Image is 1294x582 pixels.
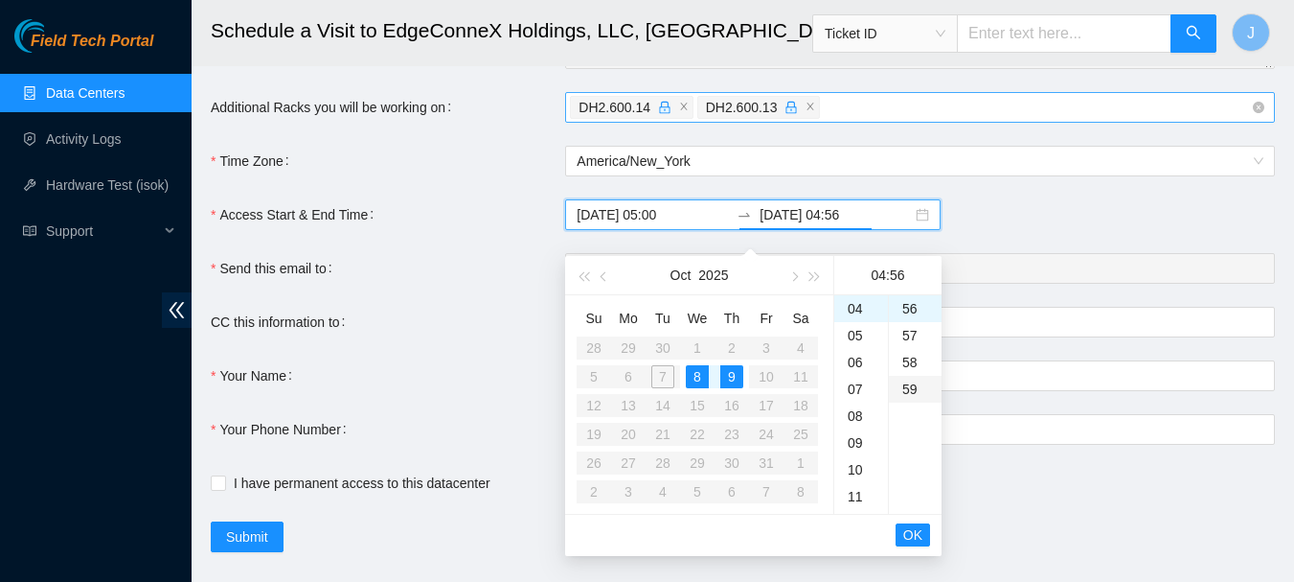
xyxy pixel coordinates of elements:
[46,131,122,147] a: Activity Logs
[680,303,715,334] th: We
[658,101,671,114] span: lock
[680,362,715,391] td: 2025-10-08
[834,295,888,322] div: 04
[957,14,1171,53] input: Enter text here...
[211,199,381,230] label: Access Start & End Time
[1253,102,1264,113] span: close-circle
[834,349,888,376] div: 06
[903,524,922,546] span: OK
[834,430,888,456] div: 09
[162,292,192,328] span: double-left
[14,35,153,59] a: Akamai TechnologiesField Tech Portal
[737,207,752,222] span: to
[211,522,284,552] button: Submit
[211,414,354,445] label: Your Phone Number
[226,526,268,547] span: Submit
[806,102,815,113] span: close
[720,365,743,388] div: 9
[1170,14,1216,53] button: search
[889,376,942,403] div: 59
[698,256,728,294] button: 2025
[211,307,353,338] label: CC this information to
[23,224,36,238] span: read
[579,97,674,118] span: DH2.600.14
[834,456,888,483] div: 10
[577,147,1263,175] span: America/New_York
[31,33,153,51] span: Field Tech Portal
[834,510,888,537] div: 12
[749,303,783,334] th: Fr
[842,256,934,294] div: 04:56
[646,303,680,334] th: Tu
[737,207,752,222] span: swap-right
[715,303,749,334] th: Th
[46,85,125,101] a: Data Centers
[679,102,689,113] span: close
[14,19,97,53] img: Akamai Technologies
[715,362,749,391] td: 2025-10-09
[226,473,498,494] span: I have permanent access to this datacenter
[211,361,300,391] label: Your Name
[784,101,798,114] span: lock
[686,365,709,388] div: 8
[1232,13,1270,52] button: J
[834,483,888,510] div: 11
[783,303,818,334] th: Sa
[211,92,459,123] label: Additional Racks you will be working on
[706,97,802,118] span: DH2.600.13
[834,376,888,403] div: 07
[577,204,729,225] input: Access Start & End Time
[670,256,692,294] button: Oct
[611,303,646,334] th: Mo
[211,146,297,176] label: Time Zone
[760,204,912,225] input: End date
[889,295,942,322] div: 56
[1247,21,1255,45] span: J
[577,303,611,334] th: Su
[211,253,340,284] label: Send this email to
[825,19,945,48] span: Ticket ID
[46,177,169,193] a: Hardware Test (isok)
[1186,25,1201,43] span: search
[889,322,942,349] div: 57
[834,322,888,349] div: 05
[896,524,930,547] button: OK
[834,403,888,430] div: 08
[46,212,159,250] span: Support
[889,349,942,376] div: 58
